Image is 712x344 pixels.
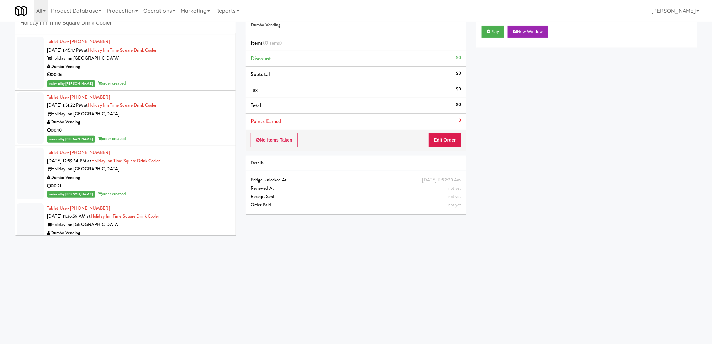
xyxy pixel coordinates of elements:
div: $0 [456,101,461,109]
span: · [PHONE_NUMBER] [68,38,110,45]
span: not yet [448,193,461,200]
a: Holiday Inn Time Square Drink Cooler [88,47,157,53]
li: Tablet User· [PHONE_NUMBER][DATE] 1:51:22 PM atHoliday Inn Time Square Drink CoolerHoliday Inn [G... [15,91,236,146]
span: Total [251,102,261,110]
div: Holiday Inn [GEOGRAPHIC_DATA] [47,165,230,174]
div: Details [251,159,461,167]
span: · [PHONE_NUMBER] [68,94,110,100]
button: Play [482,26,505,38]
div: Fridge Unlocked At [251,176,461,184]
span: · [PHONE_NUMBER] [68,149,110,156]
span: (0 ) [263,39,282,47]
div: $0 [456,69,461,78]
div: Order Paid [251,201,461,209]
span: order created [98,80,126,86]
div: Holiday Inn [GEOGRAPHIC_DATA] [47,221,230,229]
div: $0 [456,54,461,62]
input: Search vision orders [20,17,230,29]
span: reviewed by [PERSON_NAME] [47,136,95,143]
a: Tablet User· [PHONE_NUMBER] [47,38,110,45]
div: [DATE] 11:52:20 AM [422,176,461,184]
li: Tablet User· [PHONE_NUMBER][DATE] 1:45:17 PM atHoliday Inn Time Square Drink CoolerHoliday Inn [G... [15,35,236,91]
span: not yet [448,201,461,208]
button: Edit Order [429,133,461,147]
a: Tablet User· [PHONE_NUMBER] [47,149,110,156]
div: 0 [459,116,461,125]
h5: Dumbo Vending [251,23,461,28]
span: [DATE] 11:36:59 AM at [47,213,91,219]
span: order created [98,191,126,197]
span: Subtotal [251,70,270,78]
a: Tablet User· [PHONE_NUMBER] [47,205,110,211]
button: No Items Taken [251,133,298,147]
span: Items [251,39,282,47]
div: Dumbo Vending [47,174,230,182]
span: Points Earned [251,117,281,125]
span: Discount [251,55,271,62]
ng-pluralize: items [268,39,280,47]
span: reviewed by [PERSON_NAME] [47,191,95,198]
span: [DATE] 1:45:17 PM at [47,47,88,53]
li: Tablet User· [PHONE_NUMBER][DATE] 12:59:34 PM atHoliday Inn Time Square Drink CoolerHoliday Inn [... [15,146,236,201]
a: Holiday Inn Time Square Drink Cooler [88,102,157,108]
a: Holiday Inn Time Square Drink Cooler [91,213,159,219]
button: New Window [508,26,548,38]
a: Holiday Inn Time Square Drink Cooler [91,158,160,164]
span: · [PHONE_NUMBER] [68,205,110,211]
div: $0 [456,85,461,93]
div: Holiday Inn [GEOGRAPHIC_DATA] [47,110,230,118]
span: order created [98,135,126,142]
span: not yet [448,185,461,191]
div: Reviewed At [251,184,461,193]
span: reviewed by [PERSON_NAME] [47,80,95,87]
li: Tablet User· [PHONE_NUMBER][DATE] 11:36:59 AM atHoliday Inn Time Square Drink CoolerHoliday Inn [... [15,201,236,257]
div: Holiday Inn [GEOGRAPHIC_DATA] [47,54,230,63]
div: Dumbo Vending [47,118,230,126]
div: Dumbo Vending [47,229,230,238]
img: Micromart [15,5,27,17]
div: 00:10 [47,126,230,135]
div: 00:06 [47,71,230,79]
span: [DATE] 1:51:22 PM at [47,102,88,108]
span: Tax [251,86,258,94]
div: 00:21 [47,182,230,190]
div: Receipt Sent [251,193,461,201]
div: Dumbo Vending [47,63,230,71]
a: Tablet User· [PHONE_NUMBER] [47,94,110,100]
span: [DATE] 12:59:34 PM at [47,158,91,164]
